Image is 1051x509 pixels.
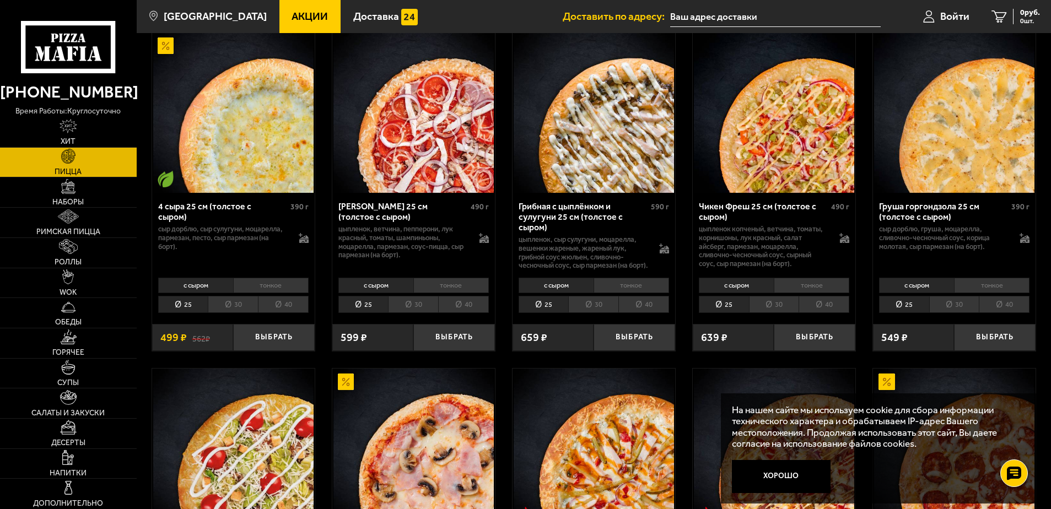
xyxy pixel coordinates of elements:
span: Горячее [52,349,84,356]
div: Груша горгондзола 25 см (толстое с сыром) [879,201,1009,222]
span: Наборы [52,198,84,206]
img: Вегетарианское блюдо [158,171,174,187]
span: Акции [292,11,328,21]
span: 390 г [290,202,309,212]
input: Ваш адрес доставки [670,7,880,27]
li: 40 [979,296,1030,313]
li: 40 [618,296,669,313]
span: Римская пицца [36,228,100,236]
img: Груша горгондзола 25 см (толстое с сыром) [874,33,1034,193]
li: 30 [208,296,258,313]
a: Чикен Фреш 25 см (толстое с сыром) [693,33,855,193]
img: Грибная с цыплёнком и сулугуни 25 см (толстое с сыром) [514,33,674,193]
li: 25 [879,296,929,313]
li: 40 [258,296,309,313]
button: Выбрать [594,324,675,351]
button: Выбрать [774,324,855,351]
li: тонкое [413,278,489,293]
div: [PERSON_NAME] 25 см (толстое с сыром) [338,201,468,222]
li: 40 [799,296,849,313]
li: тонкое [774,278,849,293]
img: 4 сыра 25 см (толстое с сыром) [153,33,314,193]
li: с сыром [519,278,594,293]
img: Акционный [158,37,174,54]
li: с сыром [699,278,774,293]
span: Роллы [55,258,82,266]
span: Напитки [50,469,87,477]
button: Хорошо [732,460,831,493]
li: с сыром [158,278,233,293]
span: 639 ₽ [701,332,727,343]
span: Хит [61,138,76,145]
a: Грибная с цыплёнком и сулугуни 25 см (толстое с сыром) [513,33,675,193]
span: Пицца [55,168,82,176]
li: 30 [929,296,979,313]
img: Петровская 25 см (толстое с сыром) [333,33,494,193]
span: 659 ₽ [521,332,547,343]
span: Обеды [55,318,82,326]
span: Супы [57,379,79,387]
span: Доставка [353,11,399,21]
span: [GEOGRAPHIC_DATA] [164,11,267,21]
s: 562 ₽ [192,332,210,343]
span: 390 г [1011,202,1030,212]
span: Салаты и закуски [31,409,105,417]
a: АкционныйВегетарианское блюдо4 сыра 25 см (толстое с сыром) [152,33,315,193]
span: 490 г [831,202,849,212]
a: Петровская 25 см (толстое с сыром) [332,33,495,193]
li: тонкое [954,278,1030,293]
span: 0 руб. [1020,9,1040,17]
img: Чикен Фреш 25 см (толстое с сыром) [694,33,854,193]
li: 30 [749,296,799,313]
span: Десерты [51,439,85,447]
button: Выбрать [954,324,1036,351]
li: с сыром [338,278,413,293]
span: 549 ₽ [881,332,908,343]
span: 599 ₽ [341,332,367,343]
span: 490 г [471,202,489,212]
p: цыпленок, сыр сулугуни, моцарелла, вешенки жареные, жареный лук, грибной соус Жюльен, сливочно-че... [519,235,649,270]
a: Груша горгондзола 25 см (толстое с сыром) [873,33,1036,193]
li: 25 [158,296,208,313]
button: Выбрать [233,324,315,351]
li: 30 [568,296,618,313]
span: Дополнительно [33,500,103,507]
p: сыр дорблю, сыр сулугуни, моцарелла, пармезан, песто, сыр пармезан (на борт). [158,225,288,251]
p: цыпленок копченый, ветчина, томаты, корнишоны, лук красный, салат айсберг, пармезан, моцарелла, с... [699,225,829,268]
div: Грибная с цыплёнком и сулугуни 25 см (толстое с сыром) [519,201,648,232]
span: 590 г [651,202,669,212]
span: Доставить по адресу: [563,11,670,21]
span: WOK [60,289,77,296]
p: цыпленок, ветчина, пепперони, лук красный, томаты, шампиньоны, моцарелла, пармезан, соус-пицца, с... [338,225,468,260]
div: 4 сыра 25 см (толстое с сыром) [158,201,288,222]
button: Выбрать [413,324,495,351]
div: Чикен Фреш 25 см (толстое с сыром) [699,201,828,222]
li: тонкое [233,278,309,293]
li: 25 [519,296,569,313]
span: Войти [940,11,969,21]
li: с сыром [879,278,954,293]
p: сыр дорблю, груша, моцарелла, сливочно-чесночный соус, корица молотая, сыр пармезан (на борт). [879,225,1009,251]
li: 40 [438,296,489,313]
li: 30 [388,296,438,313]
img: Акционный [338,373,354,390]
span: 499 ₽ [160,332,187,343]
img: Акционный [878,373,895,390]
li: 25 [699,296,749,313]
li: 25 [338,296,389,313]
p: На нашем сайте мы используем cookie для сбора информации технического характера и обрабатываем IP... [732,404,1018,450]
span: 0 шт. [1020,18,1040,24]
li: тонкое [594,278,669,293]
img: 15daf4d41897b9f0e9f617042186c801.svg [401,9,418,25]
